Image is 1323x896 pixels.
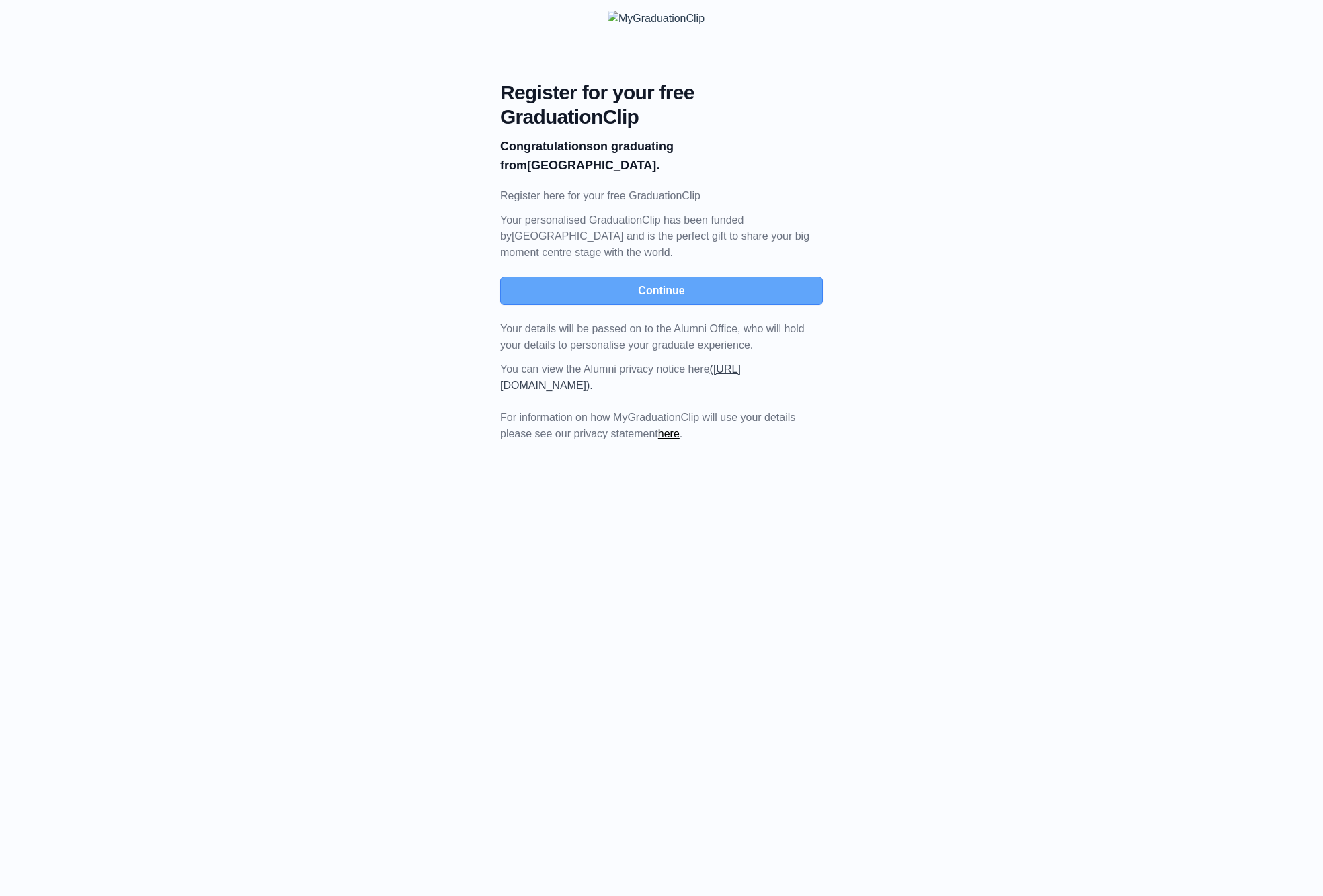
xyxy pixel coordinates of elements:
[500,321,823,353] p: Your details will be passed on to the Alumni Office, who will hold your details to personalise yo...
[500,140,593,153] b: Congratulations
[500,137,823,175] p: on graduating from [GEOGRAPHIC_DATA].
[500,81,823,105] span: Register for your free
[500,410,823,442] p: For information on how MyGraduationClip will use your details please see our privacy statement .
[500,361,823,394] p: You can view the Alumni privacy notice here
[500,105,823,129] span: GraduationClip
[658,428,680,439] a: here
[500,277,823,305] button: Continue
[500,212,823,261] p: Your personalised GraduationClip has been funded by [GEOGRAPHIC_DATA] and is the perfect gift to ...
[500,188,823,204] p: Register here for your free GraduationClip
[608,11,715,27] img: MyGraduationClip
